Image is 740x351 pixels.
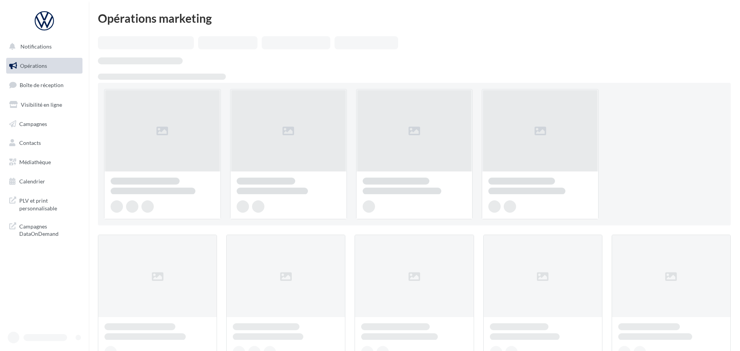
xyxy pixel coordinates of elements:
span: Opérations [20,62,47,69]
span: Calendrier [19,178,45,185]
div: Opérations marketing [98,12,731,24]
button: Notifications [5,39,81,55]
a: Contacts [5,135,84,151]
span: Médiathèque [19,159,51,165]
a: Boîte de réception [5,77,84,93]
a: Opérations [5,58,84,74]
a: Campagnes [5,116,84,132]
span: Boîte de réception [20,82,64,88]
a: PLV et print personnalisable [5,192,84,215]
a: Visibilité en ligne [5,97,84,113]
span: Contacts [19,139,41,146]
a: Médiathèque [5,154,84,170]
span: Campagnes DataOnDemand [19,221,79,238]
span: PLV et print personnalisable [19,195,79,212]
span: Notifications [20,43,52,50]
a: Calendrier [5,173,84,190]
span: Campagnes [19,120,47,127]
a: Campagnes DataOnDemand [5,218,84,241]
span: Visibilité en ligne [21,101,62,108]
